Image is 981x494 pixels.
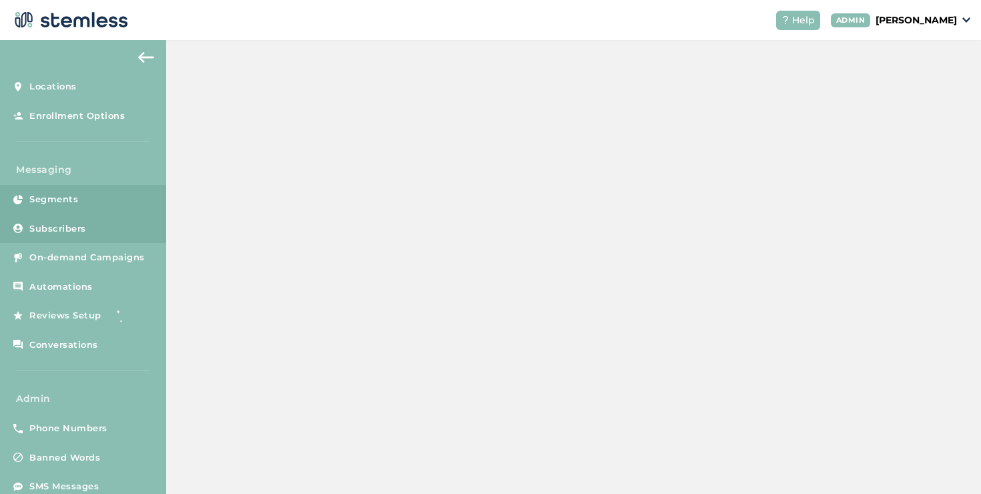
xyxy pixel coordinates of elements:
[29,480,99,493] span: SMS Messages
[29,451,100,465] span: Banned Words
[138,52,154,63] img: icon-arrow-back-accent-c549486e.svg
[29,338,98,352] span: Conversations
[11,7,128,33] img: logo-dark-0685b13c.svg
[29,193,78,206] span: Segments
[29,109,125,123] span: Enrollment Options
[962,17,970,23] img: icon_down-arrow-small-66adaf34.svg
[914,430,981,494] iframe: Chat Widget
[876,13,957,27] p: [PERSON_NAME]
[29,80,77,93] span: Locations
[29,280,93,294] span: Automations
[831,13,871,27] div: ADMIN
[29,251,145,264] span: On-demand Campaigns
[111,302,138,329] img: glitter-stars-b7820f95.gif
[29,422,107,435] span: Phone Numbers
[781,16,789,24] img: icon-help-white-03924b79.svg
[792,13,815,27] span: Help
[29,309,101,322] span: Reviews Setup
[29,222,86,236] span: Subscribers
